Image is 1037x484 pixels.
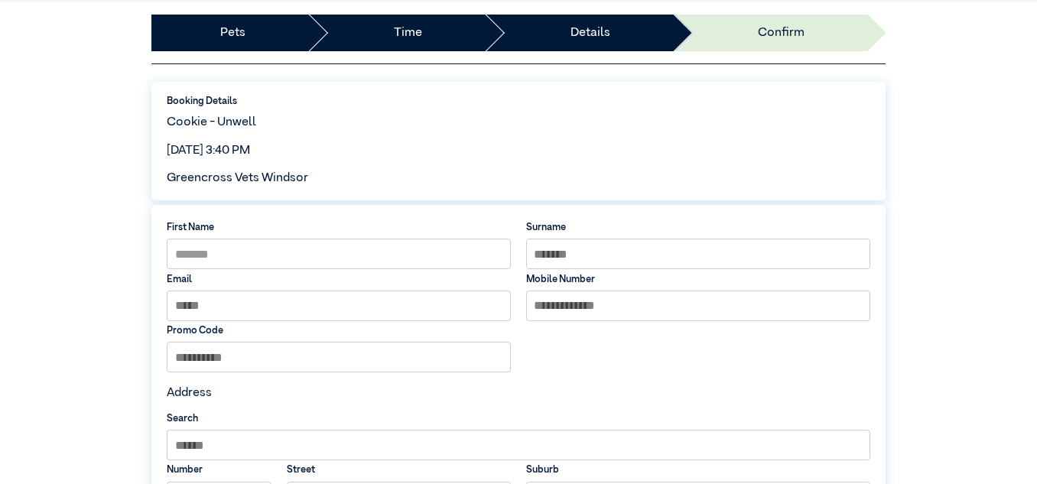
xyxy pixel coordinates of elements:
label: Surname [526,220,870,235]
a: Time [394,24,422,42]
span: [DATE] 3:40 PM [167,145,250,157]
a: Details [571,24,610,42]
label: Mobile Number [526,272,870,287]
span: Greencross Vets Windsor [167,172,308,184]
label: Booking Details [167,94,870,109]
h4: Address [167,386,870,401]
a: Pets [220,24,245,42]
label: Promo Code [167,323,511,338]
label: First Name [167,220,511,235]
input: Search by Suburb [167,430,870,460]
label: Search [167,411,870,426]
label: Email [167,272,511,287]
label: Number [167,463,271,477]
label: Street [287,463,512,477]
span: Cookie - Unwell [167,116,256,128]
label: Suburb [526,463,870,477]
